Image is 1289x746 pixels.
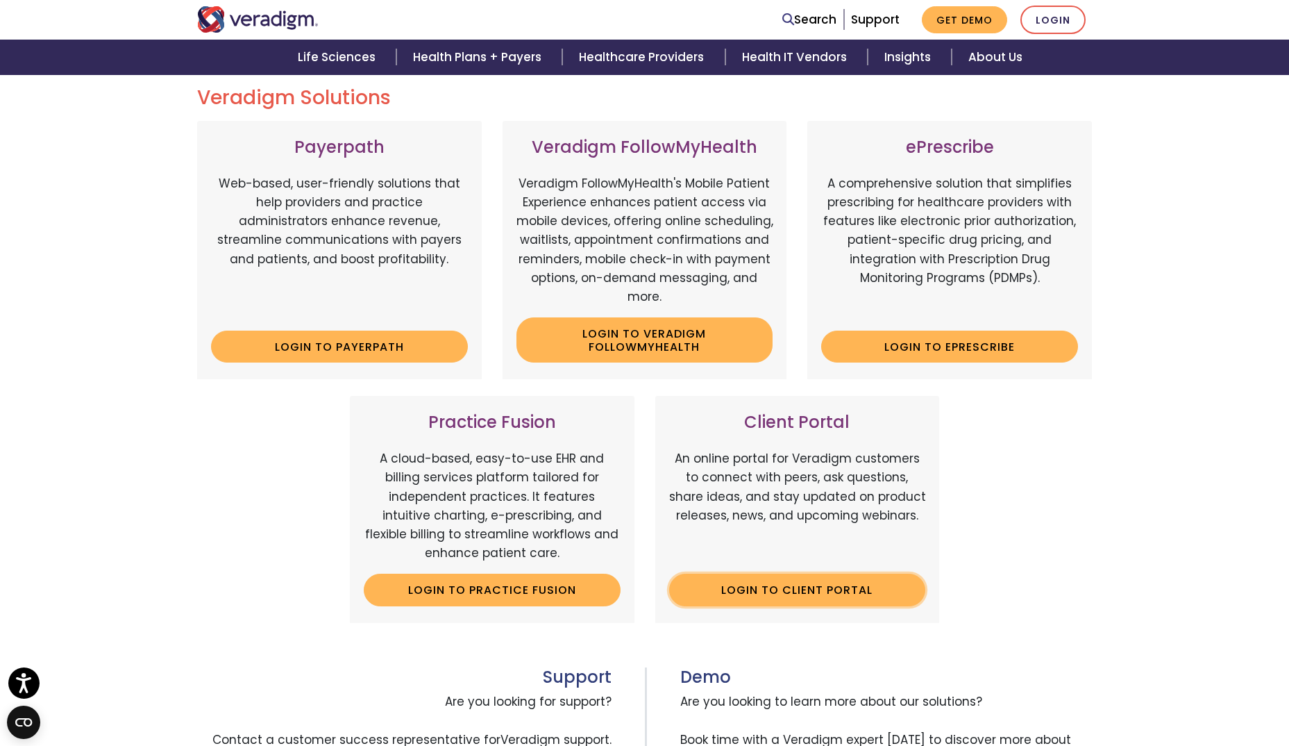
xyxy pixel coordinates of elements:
h3: Client Portal [669,413,926,433]
a: Login to Practice Fusion [364,574,621,606]
a: Get Demo [922,6,1007,33]
button: Open CMP widget [7,706,40,739]
a: Support [851,11,900,28]
p: Web-based, user-friendly solutions that help providers and practice administrators enhance revenu... [211,174,468,320]
a: Health Plans + Payers [396,40,562,75]
a: Login to ePrescribe [821,331,1078,363]
a: Login to Veradigm FollowMyHealth [516,317,773,363]
a: Insights [868,40,952,75]
a: Search [782,10,836,29]
h3: Payerpath [211,138,468,158]
h2: Veradigm Solutions [197,86,1093,110]
p: A comprehensive solution that simplifies prescribing for healthcare providers with features like ... [821,174,1078,320]
a: About Us [952,40,1039,75]
a: Login to Client Portal [669,574,926,606]
p: A cloud-based, easy-to-use EHR and billing services platform tailored for independent practices. ... [364,449,621,563]
p: An online portal for Veradigm customers to connect with peers, ask questions, share ideas, and st... [669,449,926,563]
p: Veradigm FollowMyHealth's Mobile Patient Experience enhances patient access via mobile devices, o... [516,174,773,306]
h3: Practice Fusion [364,413,621,433]
a: Life Sciences [281,40,396,75]
a: Login to Payerpath [211,331,468,363]
h3: Demo [680,668,1093,688]
h3: Veradigm FollowMyHealth [516,138,773,158]
img: Veradigm logo [197,6,319,33]
a: Healthcare Providers [562,40,725,75]
h3: Support [197,668,612,688]
h3: ePrescribe [821,138,1078,158]
a: Login [1020,6,1086,34]
a: Health IT Vendors [725,40,868,75]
